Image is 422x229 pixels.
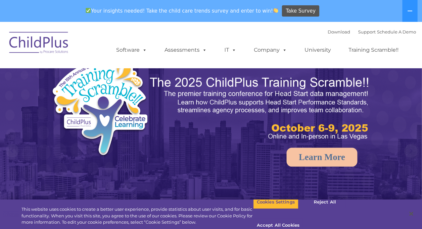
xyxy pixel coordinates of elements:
[287,148,357,167] a: Learn More
[328,29,416,34] font: |
[377,29,416,34] a: Schedule A Demo
[110,43,154,57] a: Software
[92,44,112,49] span: Last name
[83,4,281,17] span: Your insights needed! Take the child care trends survey and enter to win!
[286,5,316,17] span: Take Survey
[273,8,278,13] img: 👏
[358,29,376,34] a: Support
[248,43,294,57] a: Company
[22,206,253,226] div: This website uses cookies to create a better user experience, provide statistics about user visit...
[218,43,243,57] a: IT
[86,8,91,13] img: ✅
[92,71,120,76] span: Phone number
[158,43,214,57] a: Assessments
[328,29,351,34] a: Download
[342,43,405,57] a: Training Scramble!!
[253,195,299,209] button: Cookies Settings
[6,27,72,60] img: ChildPlus by Procare Solutions
[282,5,319,17] a: Take Survey
[304,195,346,209] button: Reject All
[298,43,338,57] a: University
[404,206,419,221] button: Close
